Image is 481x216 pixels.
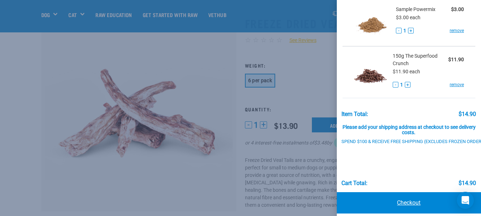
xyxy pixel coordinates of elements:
[396,28,402,33] button: -
[451,6,464,12] strong: $3.00
[408,28,414,33] button: +
[448,57,464,62] strong: $11.90
[396,6,435,13] span: Sample Powermix
[450,27,464,34] a: remove
[337,192,481,214] a: Checkout
[400,81,403,89] span: 1
[396,15,420,20] span: $3.00 each
[405,82,411,88] button: +
[341,117,476,136] div: Please add your shipping address at checkout to see delivery costs.
[393,69,420,74] span: $11.90 each
[354,4,391,40] img: Powermix
[403,27,406,35] span: 1
[457,192,474,209] div: Open Intercom Messenger
[459,111,476,117] div: $14.90
[393,82,398,88] button: -
[459,180,476,186] div: $14.90
[341,180,367,186] div: Cart total:
[393,52,448,67] span: 150g The Superfood Crunch
[354,52,387,89] img: The Superfood Crunch
[450,81,464,88] a: remove
[341,111,368,117] div: Item Total:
